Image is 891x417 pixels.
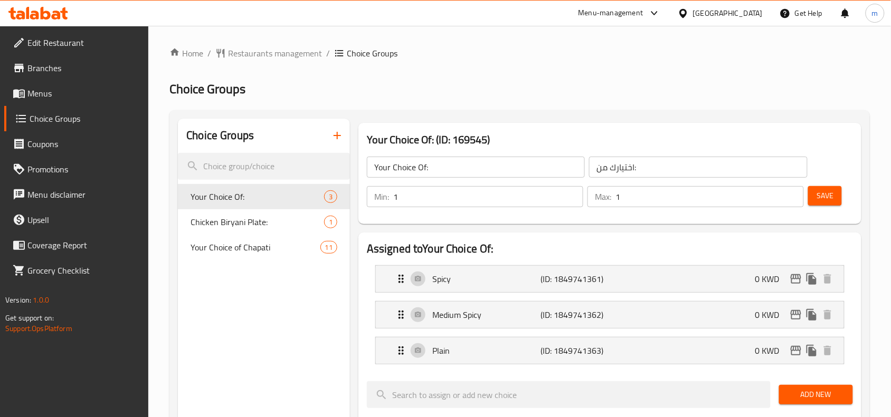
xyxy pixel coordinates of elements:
span: Save [817,189,833,202]
div: Expand [376,266,844,292]
span: Choice Groups [347,47,397,60]
p: 0 KWD [755,344,788,357]
div: Your Choice Of:3 [178,184,350,209]
p: 0 KWD [755,273,788,285]
a: Upsell [4,207,149,232]
a: Choice Groups [4,106,149,131]
span: Choice Groups [30,112,140,125]
li: Expand [367,261,853,297]
a: Menu disclaimer [4,182,149,207]
button: duplicate [804,343,820,358]
button: delete [820,271,836,287]
span: Version: [5,293,31,307]
span: Your Choice Of: [191,190,324,203]
a: Menus [4,81,149,106]
div: Menu-management [579,7,643,20]
span: Grocery Checklist [27,264,140,277]
a: Promotions [4,157,149,182]
span: 1 [325,217,337,227]
p: 0 KWD [755,308,788,321]
a: Support.OpsPlatform [5,322,72,335]
div: Your Choice of Chapati11 [178,235,350,260]
span: Chicken Biryani Plate: [191,216,324,228]
li: / [326,47,330,60]
p: Medium Spicy [432,308,541,321]
a: Coupons [4,131,149,157]
button: duplicate [804,307,820,323]
span: Restaurants management [228,47,322,60]
span: Coupons [27,138,140,150]
a: Home [169,47,203,60]
button: Save [808,186,842,206]
h3: Your Choice Of: (ID: 169545) [367,131,853,148]
button: delete [820,343,836,358]
p: Max: [595,190,611,203]
span: Edit Restaurant [27,36,140,49]
span: 1.0.0 [33,293,49,307]
span: Promotions [27,163,140,176]
span: Branches [27,62,140,74]
span: Coverage Report [27,239,140,251]
span: m [872,7,878,19]
button: Add New [779,385,853,404]
div: Choices [324,190,337,203]
a: Restaurants management [215,47,322,60]
span: 11 [321,243,337,253]
li: / [207,47,211,60]
span: Get support on: [5,311,54,325]
p: (ID: 1849741363) [541,344,613,357]
div: Chicken Biryani Plate:1 [178,209,350,235]
a: Grocery Checklist [4,258,149,283]
a: Branches [4,55,149,81]
div: Choices [324,216,337,228]
div: Expand [376,302,844,328]
span: Add New [788,388,845,401]
li: Expand [367,333,853,368]
p: (ID: 1849741361) [541,273,613,285]
span: Menu disclaimer [27,188,140,201]
span: Your Choice of Chapati [191,241,320,254]
button: duplicate [804,271,820,287]
button: delete [820,307,836,323]
h2: Choice Groups [186,128,254,143]
button: edit [788,307,804,323]
button: edit [788,271,804,287]
nav: breadcrumb [169,47,870,60]
p: (ID: 1849741362) [541,308,613,321]
p: Plain [432,344,541,357]
a: Edit Restaurant [4,30,149,55]
h2: Assigned to Your Choice Of: [367,241,853,257]
a: Coverage Report [4,232,149,258]
input: search [178,153,350,180]
p: Spicy [432,273,541,285]
div: [GEOGRAPHIC_DATA] [693,7,763,19]
span: Menus [27,87,140,100]
button: edit [788,343,804,358]
li: Expand [367,297,853,333]
div: Expand [376,337,844,364]
span: Upsell [27,214,140,226]
span: Choice Groups [169,77,245,101]
span: 3 [325,192,337,202]
p: Min: [374,190,389,203]
input: search [367,381,771,408]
